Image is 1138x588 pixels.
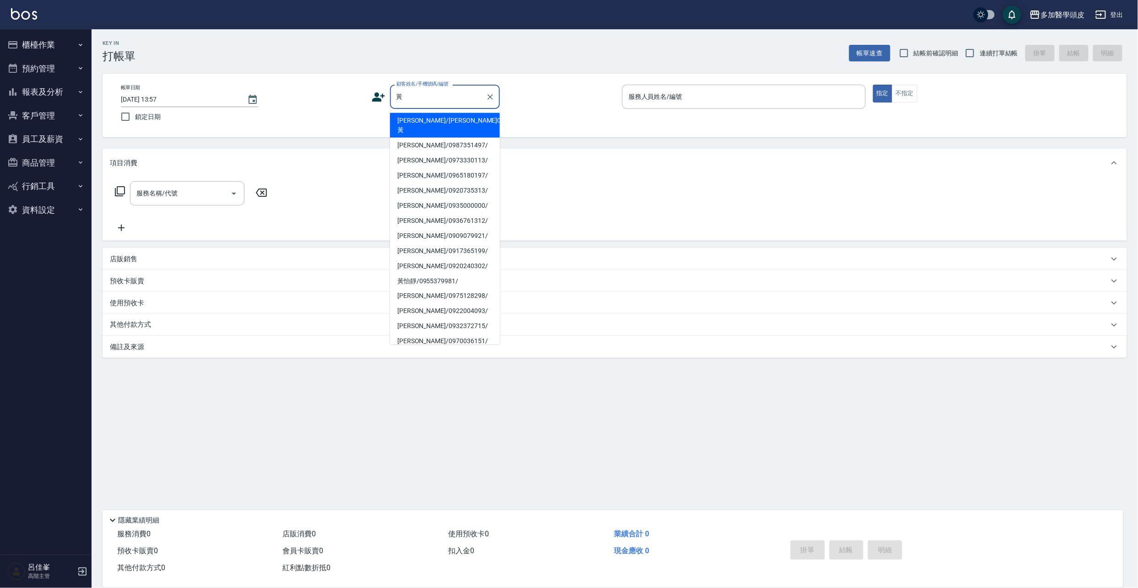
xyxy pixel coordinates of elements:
[110,254,137,264] p: 店販銷售
[4,57,88,81] button: 預約管理
[390,138,500,153] li: [PERSON_NAME]/0987351497/
[103,314,1127,336] div: 其他付款方式
[873,85,893,102] button: 指定
[283,529,316,538] span: 店販消費 0
[448,546,474,555] span: 扣入金 0
[1040,9,1084,21] div: 多加醫學頭皮
[11,8,37,20] img: Logo
[390,113,500,138] li: [PERSON_NAME]/[PERSON_NAME]0976291491/黃
[390,213,500,228] li: [PERSON_NAME]/0936761312/
[390,289,500,304] li: [PERSON_NAME]/0975128298/
[484,91,497,103] button: Clear
[28,563,75,572] h5: 呂佳峯
[103,270,1127,292] div: 預收卡販賣
[118,516,159,525] p: 隱藏業績明細
[103,248,1127,270] div: 店販銷售
[390,153,500,168] li: [PERSON_NAME]/0973330113/
[103,40,135,46] h2: Key In
[390,259,500,274] li: [PERSON_NAME]/0920240302/
[390,168,500,183] li: [PERSON_NAME]/0965180197/
[121,92,238,107] input: YYYY/MM/DD hh:mm
[1092,6,1127,23] button: 登出
[117,529,151,538] span: 服務消費 0
[390,334,500,349] li: [PERSON_NAME]/0970036151/
[103,148,1127,178] div: 項目消費
[110,158,137,168] p: 項目消費
[110,320,156,330] p: 其他付款方式
[390,274,500,289] li: 黃怡靜/0955379981/
[283,563,331,572] span: 紅利點數折抵 0
[390,243,500,259] li: [PERSON_NAME]/0917365199/
[390,198,500,213] li: [PERSON_NAME]/0935000000/
[4,127,88,151] button: 員工及薪資
[4,33,88,57] button: 櫃檯作業
[103,292,1127,314] div: 使用預收卡
[103,50,135,63] h3: 打帳單
[448,529,489,538] span: 使用預收卡 0
[28,572,75,580] p: 高階主管
[1026,5,1088,24] button: 多加醫學頭皮
[283,546,324,555] span: 會員卡販賣 0
[117,546,158,555] span: 預收卡販賣 0
[914,49,959,58] span: 結帳前確認明細
[614,529,649,538] span: 業績合計 0
[980,49,1018,58] span: 連續打單結帳
[390,304,500,319] li: [PERSON_NAME]/0922004093/
[117,563,165,572] span: 其他付款方式 0
[4,174,88,198] button: 行銷工具
[7,562,26,581] img: Person
[4,104,88,128] button: 客戶管理
[849,45,890,62] button: 帳單速查
[103,336,1127,358] div: 備註及來源
[4,198,88,222] button: 資料設定
[110,298,144,308] p: 使用預收卡
[390,319,500,334] li: [PERSON_NAME]/0932372715/
[390,183,500,198] li: [PERSON_NAME]/0920735313/
[242,89,264,111] button: Choose date, selected date is 2025-09-19
[4,151,88,175] button: 商品管理
[121,84,140,91] label: 帳單日期
[135,112,161,122] span: 鎖定日期
[227,186,241,201] button: Open
[1003,5,1021,24] button: save
[110,342,144,352] p: 備註及來源
[614,546,649,555] span: 現金應收 0
[390,228,500,243] li: [PERSON_NAME]/0909079921/
[110,276,144,286] p: 預收卡販賣
[892,85,917,102] button: 不指定
[396,81,449,87] label: 顧客姓名/手機號碼/編號
[4,80,88,104] button: 報表及分析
